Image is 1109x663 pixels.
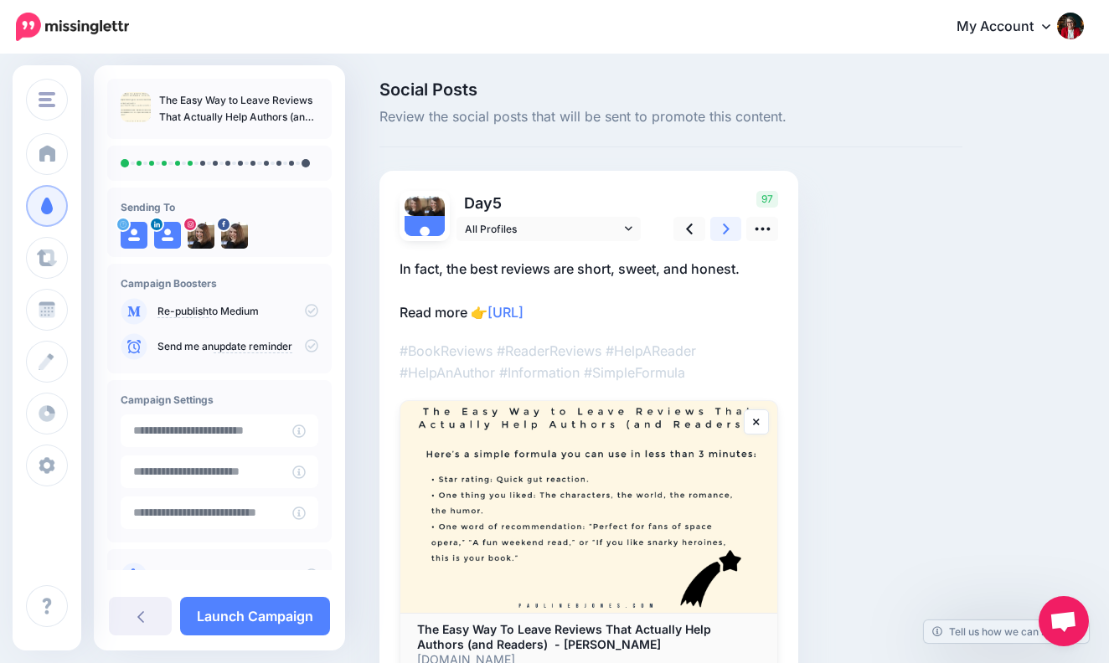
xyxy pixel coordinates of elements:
[425,196,445,216] img: 312092693_141646471941436_4531409903752221137_n-bsa135089.jpg
[405,216,445,256] img: user_default_image.png
[756,191,778,208] span: 97
[121,222,147,249] img: user_default_image.png
[493,194,502,212] span: 5
[154,222,181,249] img: user_default_image.png
[940,7,1084,48] a: My Account
[121,277,318,290] h4: Campaign Boosters
[16,13,129,41] img: Missinglettr
[1039,596,1089,646] div: Open chat
[121,92,151,122] img: 849000d3c6222379cd71da5de07a18a4_thumb.jpg
[379,106,962,128] span: Review the social posts that will be sent to promote this content.
[924,620,1089,643] a: Tell us how we can improve
[214,340,292,353] a: update reminder
[157,339,318,354] p: Send me an
[400,340,778,383] p: #BookReviews #ReaderReviews #HelpAReader #HelpAnAuthor #Information #SimpleFormula
[379,81,962,98] span: Social Posts
[417,622,711,651] b: The Easy Way To Leave Reviews That Actually Help Authors (and Readers) - [PERSON_NAME]
[456,217,641,241] a: All Profiles
[157,569,286,583] a: I confirm this is my content
[400,401,777,613] img: The Easy Way To Leave Reviews That Actually Help Authors (and Readers) - Pauline Baird Jones
[121,393,318,406] h4: Campaign Settings
[456,191,643,215] p: Day
[157,304,318,319] p: to Medium
[121,201,318,213] h4: Sending To
[400,258,778,323] p: In fact, the best reviews are short, sweet, and honest. Read more 👉
[39,92,55,107] img: menu.png
[465,220,621,238] span: All Profiles
[405,196,425,216] img: 250822597_561618321794201_6841012283684770267_n-bsa135088.jpg
[188,222,214,249] img: 312092693_141646471941436_4531409903752221137_n-bsa135089.jpg
[487,304,524,321] a: [URL]
[159,92,318,126] p: The Easy Way to Leave Reviews That Actually Help Authors (and Readers)
[157,305,209,318] a: Re-publish
[221,222,248,249] img: 250822597_561618321794201_6841012283684770267_n-bsa135088.jpg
